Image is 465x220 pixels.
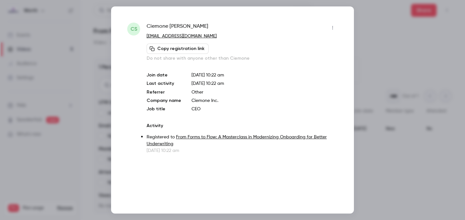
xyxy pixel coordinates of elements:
[147,135,327,146] a: From Forms to Flow: A Masterclass in Modernizing Onboarding for Better Underwriting
[147,80,181,87] p: Last activity
[147,23,208,33] span: Ciemone [PERSON_NAME]
[191,89,338,95] p: Other
[147,106,181,112] p: Job title
[147,55,338,62] p: Do not share with anyone other than Ciemone
[191,97,338,104] p: Ciemone Inc.
[147,123,338,129] p: Activity
[147,34,217,38] a: [EMAIL_ADDRESS][DOMAIN_NAME]
[191,72,338,78] p: [DATE] 10:22 am
[147,97,181,104] p: Company name
[147,72,181,78] p: Join date
[147,147,338,154] p: [DATE] 10:22 am
[147,44,209,54] button: Copy registration link
[191,81,224,86] span: [DATE] 10:22 am
[147,134,338,147] p: Registered to
[147,89,181,95] p: Referrer
[130,25,137,33] span: CS
[191,106,338,112] p: CEO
